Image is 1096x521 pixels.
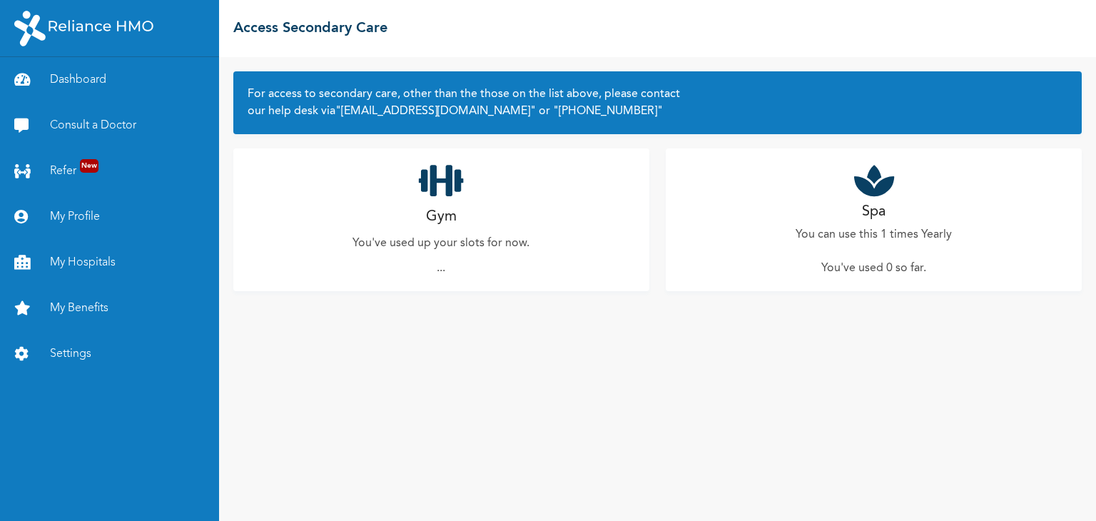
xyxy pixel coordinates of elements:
[14,11,153,46] img: RelianceHMO's Logo
[796,226,952,243] p: You can use this 1 times Yearly
[352,235,529,252] p: You've used up your slots for now.
[426,206,457,228] h2: Gym
[335,106,536,117] a: "[EMAIL_ADDRESS][DOMAIN_NAME]"
[437,260,445,277] p: ...
[821,260,926,277] p: You've used 0 so far .
[862,201,886,223] h2: Spa
[80,159,98,173] span: New
[550,106,663,117] a: "[PHONE_NUMBER]"
[233,18,387,39] h2: Access Secondary Care
[248,86,1067,120] h2: For access to secondary care, other than the those on the list above, please contact our help des...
